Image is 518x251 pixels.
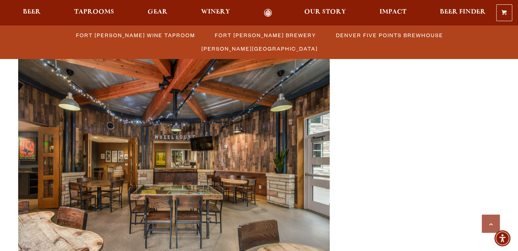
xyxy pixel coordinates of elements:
[201,9,230,15] span: Winery
[18,9,45,17] a: Beer
[375,9,411,17] a: Impact
[435,9,490,17] a: Beer Finder
[332,30,447,40] a: Denver Five Points Brewhouse
[482,215,500,233] a: Scroll to top
[254,9,281,17] a: Odell Home
[336,30,443,40] span: Denver Five Points Brewhouse
[197,43,321,54] a: [PERSON_NAME][GEOGRAPHIC_DATA]
[23,9,41,15] span: Beer
[76,30,195,40] span: Fort [PERSON_NAME] Wine Taproom
[215,30,316,40] span: Fort [PERSON_NAME] Brewery
[210,30,320,40] a: Fort [PERSON_NAME] Brewery
[201,43,318,54] span: [PERSON_NAME][GEOGRAPHIC_DATA]
[304,9,346,15] span: Our Story
[380,9,406,15] span: Impact
[300,9,351,17] a: Our Story
[494,230,510,246] div: Accessibility Menu
[148,9,168,15] span: Gear
[69,9,119,17] a: Taprooms
[72,30,199,40] a: Fort [PERSON_NAME] Wine Taproom
[74,9,114,15] span: Taprooms
[440,9,486,15] span: Beer Finder
[143,9,172,17] a: Gear
[196,9,235,17] a: Winery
